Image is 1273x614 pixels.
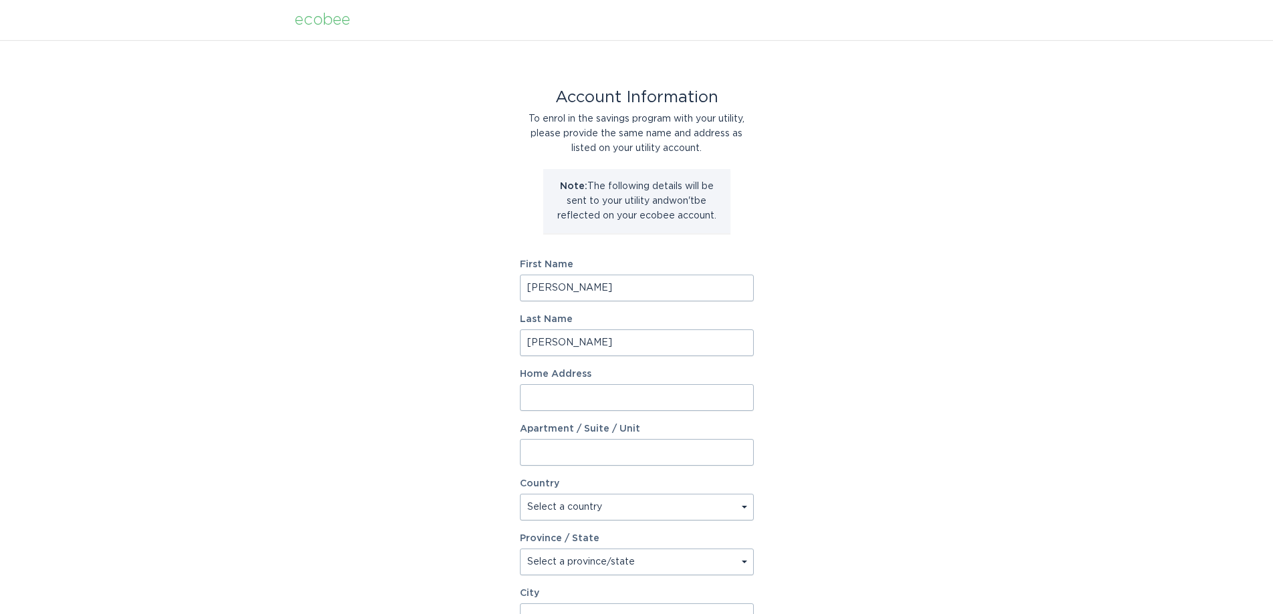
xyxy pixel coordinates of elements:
[553,179,720,223] p: The following details will be sent to your utility and won't be reflected on your ecobee account.
[560,182,587,191] strong: Note:
[520,534,599,543] label: Province / State
[520,112,754,156] div: To enrol in the savings program with your utility, please provide the same name and address as li...
[520,315,754,324] label: Last Name
[295,13,350,27] div: ecobee
[520,90,754,105] div: Account Information
[520,479,559,488] label: Country
[520,589,754,598] label: City
[520,260,754,269] label: First Name
[520,424,754,434] label: Apartment / Suite / Unit
[520,369,754,379] label: Home Address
